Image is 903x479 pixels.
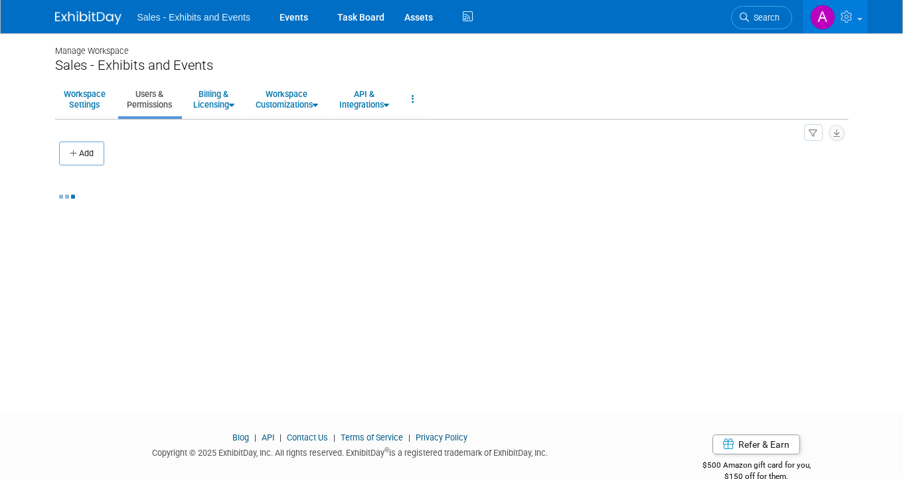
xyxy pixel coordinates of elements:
div: Copyright © 2025 ExhibitDay, Inc. All rights reserved. ExhibitDay is a registered trademark of Ex... [55,444,645,459]
a: Contact Us [287,432,328,442]
span: Search [749,13,780,23]
div: Manage Workspace [55,33,849,57]
img: Alexandra Horne [810,5,835,30]
a: Blog [232,432,249,442]
a: API [262,432,274,442]
button: Add [59,142,104,165]
a: Privacy Policy [416,432,467,442]
a: Search [731,6,792,29]
span: | [330,432,339,442]
a: Users &Permissions [118,83,181,116]
a: Refer & Earn [712,434,800,454]
span: Sales - Exhibits and Events [137,12,250,23]
span: | [251,432,260,442]
a: WorkspaceSettings [55,83,114,116]
a: Billing &Licensing [185,83,243,116]
span: | [276,432,285,442]
a: API &Integrations [331,83,398,116]
a: Terms of Service [341,432,403,442]
sup: ® [384,446,389,454]
a: WorkspaceCustomizations [247,83,327,116]
img: loading... [59,195,75,199]
img: ExhibitDay [55,11,122,25]
span: | [405,432,414,442]
div: Sales - Exhibits and Events [55,57,849,74]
